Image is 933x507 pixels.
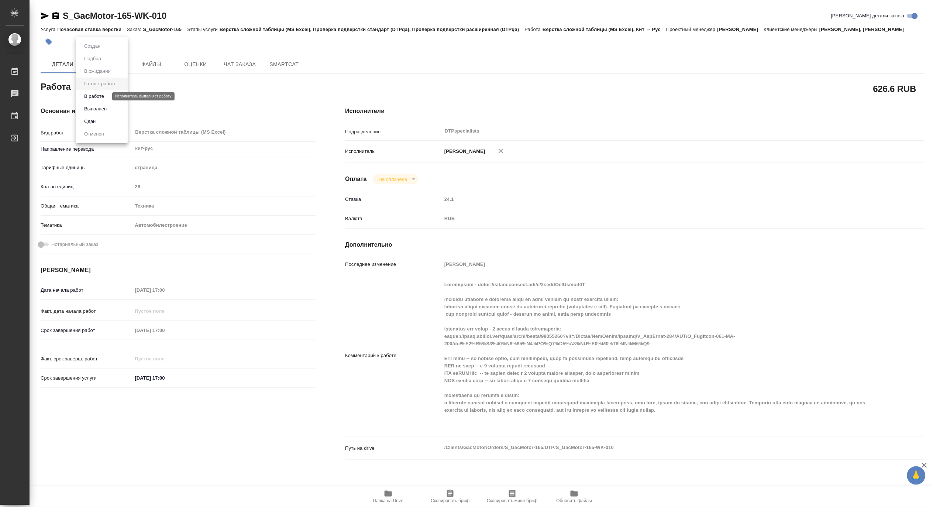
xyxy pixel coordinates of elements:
[82,105,109,113] button: Выполнен
[82,92,106,100] button: В работе
[82,80,119,88] button: Готов к работе
[82,130,106,138] button: Отменен
[82,42,103,50] button: Создан
[82,117,98,126] button: Сдан
[82,55,103,63] button: Подбор
[82,67,113,75] button: В ожидании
